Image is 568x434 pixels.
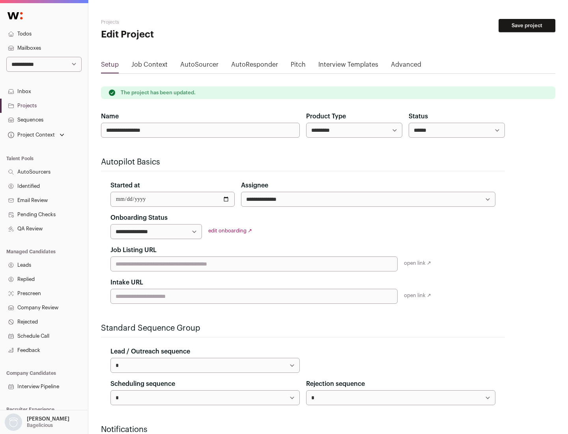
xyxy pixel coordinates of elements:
img: nopic.png [5,413,22,431]
label: Status [409,112,428,121]
label: Rejection sequence [306,379,365,389]
label: Name [101,112,119,121]
a: AutoSourcer [180,60,219,73]
label: Job Listing URL [110,245,157,255]
h1: Edit Project [101,28,252,41]
a: Interview Templates [318,60,378,73]
label: Product Type [306,112,346,121]
a: AutoResponder [231,60,278,73]
p: Bagelicious [27,422,53,428]
div: Project Context [6,132,55,138]
p: The project has been updated. [121,90,196,96]
a: Setup [101,60,119,73]
label: Started at [110,181,140,190]
a: Job Context [131,60,168,73]
a: Advanced [391,60,421,73]
label: Lead / Outreach sequence [110,347,190,356]
button: Open dropdown [3,413,71,431]
h2: Projects [101,19,252,25]
label: Assignee [241,181,268,190]
h2: Standard Sequence Group [101,323,505,334]
a: Pitch [291,60,306,73]
label: Intake URL [110,278,143,287]
button: Save project [499,19,555,32]
a: edit onboarding ↗ [208,228,252,233]
button: Open dropdown [6,129,66,140]
label: Onboarding Status [110,213,168,223]
h2: Autopilot Basics [101,157,505,168]
p: [PERSON_NAME] [27,416,69,422]
label: Scheduling sequence [110,379,175,389]
img: Wellfound [3,8,27,24]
